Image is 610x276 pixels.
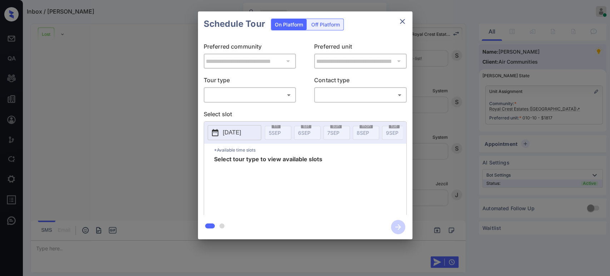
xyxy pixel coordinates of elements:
[204,42,296,54] p: Preferred community
[214,144,406,156] p: *Available time slots
[314,76,407,87] p: Contact type
[314,42,407,54] p: Preferred unit
[271,19,307,30] div: On Platform
[308,19,343,30] div: Off Platform
[395,14,410,29] button: close
[208,125,261,140] button: [DATE]
[204,76,296,87] p: Tour type
[204,110,407,121] p: Select slot
[198,11,271,36] h2: Schedule Tour
[214,156,322,213] span: Select tour type to view available slots
[223,128,241,137] p: [DATE]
